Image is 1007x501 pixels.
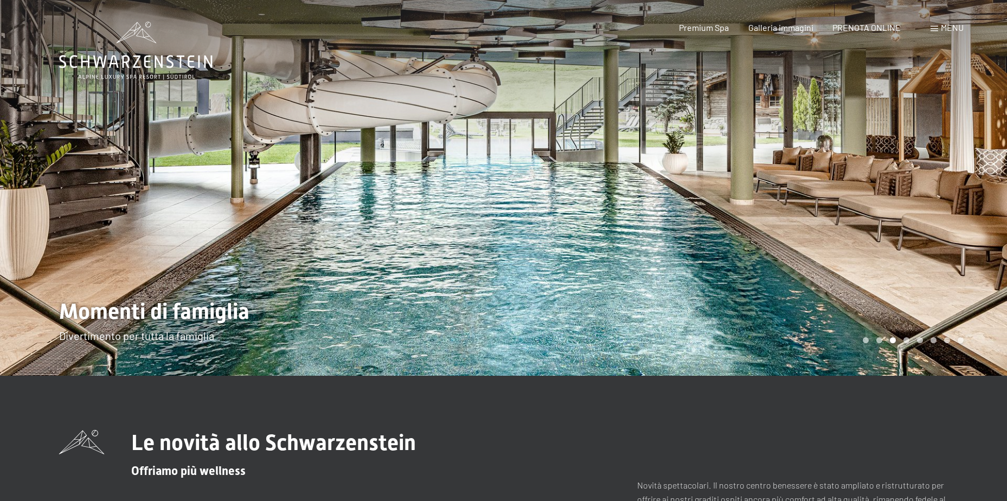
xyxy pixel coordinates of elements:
[931,337,937,343] div: Carousel Page 6
[859,337,964,343] div: Carousel Pagination
[832,22,901,33] a: PRENOTA ONLINE
[941,22,964,33] span: Menu
[944,337,950,343] div: Carousel Page 7
[679,22,729,33] a: Premium Spa
[890,337,896,343] div: Carousel Page 3 (Current Slide)
[876,337,882,343] div: Carousel Page 2
[917,337,923,343] div: Carousel Page 5
[863,337,869,343] div: Carousel Page 1
[748,22,813,33] a: Galleria immagini
[958,337,964,343] div: Carousel Page 8
[131,464,246,478] span: Offriamo più wellness
[903,337,909,343] div: Carousel Page 4
[131,430,416,455] span: Le novità allo Schwarzenstein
